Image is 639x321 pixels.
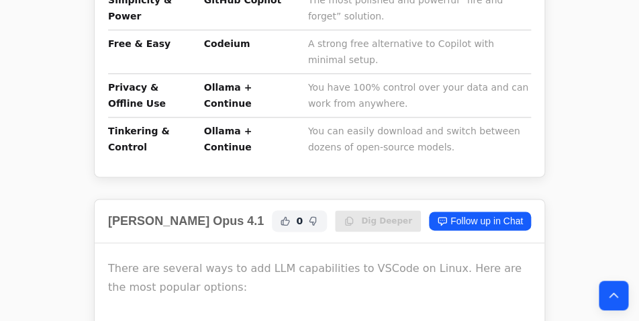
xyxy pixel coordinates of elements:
[204,126,252,152] strong: Ollama + Continue
[204,82,252,109] strong: Ollama + Continue
[108,259,531,297] p: There are several ways to add LLM capabilities to VSCode on Linux. Here are the most popular opti...
[108,126,170,152] strong: Tinkering & Control
[303,118,531,161] td: You can easily download and switch between dozens of open-source models.
[429,212,531,230] a: Follow up in Chat
[108,212,264,230] h2: [PERSON_NAME] Opus 4.1
[303,74,531,118] td: You have 100% control over your data and can work from anywhere.
[277,213,293,229] button: Helpful
[599,281,628,310] button: Back to top
[296,214,303,228] span: 0
[303,30,531,74] td: A strong free alternative to Copilot with minimal setup.
[108,38,170,49] strong: Free & Easy
[204,38,250,49] strong: Codeium
[108,82,166,109] strong: Privacy & Offline Use
[305,213,322,229] button: Not Helpful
